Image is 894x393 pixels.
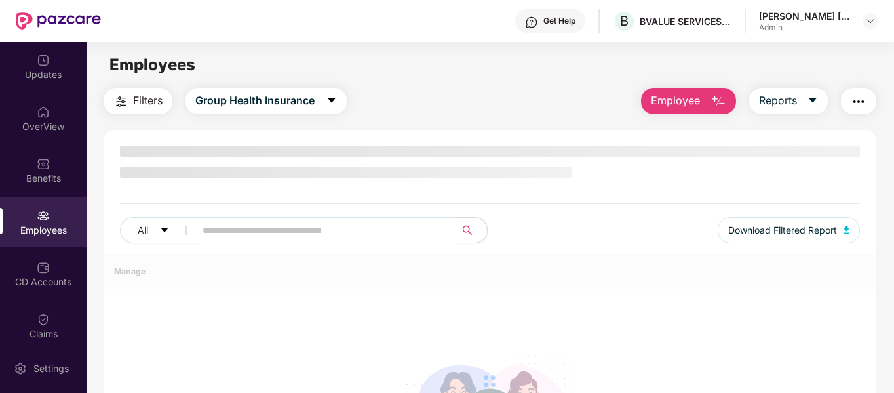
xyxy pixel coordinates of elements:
img: svg+xml;base64,PHN2ZyBpZD0iQ2xhaW0iIHhtbG5zPSJodHRwOi8vd3d3LnczLm9yZy8yMDAwL3N2ZyIgd2lkdGg9IjIwIi... [37,313,50,326]
img: svg+xml;base64,PHN2ZyBpZD0iU2V0dGluZy0yMHgyMCIgeG1sbnM9Imh0dHA6Ly93d3cudzMub3JnLzIwMDAvc3ZnIiB3aW... [14,362,27,375]
img: svg+xml;base64,PHN2ZyB4bWxucz0iaHR0cDovL3d3dy53My5vcmcvMjAwMC9zdmciIHhtbG5zOnhsaW5rPSJodHRwOi8vd3... [844,226,850,234]
button: Filters [104,88,172,114]
span: Download Filtered Report [728,223,837,238]
button: Reportscaret-down [749,88,828,114]
img: svg+xml;base64,PHN2ZyBpZD0iRHJvcGRvd24tMzJ4MzIiIHhtbG5zPSJodHRwOi8vd3d3LnczLm9yZy8yMDAwL3N2ZyIgd2... [865,16,876,26]
img: svg+xml;base64,PHN2ZyBpZD0iRW1wbG95ZWVzIiB4bWxucz0iaHR0cDovL3d3dy53My5vcmcvMjAwMC9zdmciIHdpZHRoPS... [37,209,50,222]
img: New Pazcare Logo [16,12,101,30]
div: [PERSON_NAME] [PERSON_NAME] [759,10,851,22]
img: svg+xml;base64,PHN2ZyBpZD0iQmVuZWZpdHMiIHhtbG5zPSJodHRwOi8vd3d3LnczLm9yZy8yMDAwL3N2ZyIgd2lkdGg9Ij... [37,157,50,171]
span: Group Health Insurance [195,93,315,109]
span: caret-down [160,226,169,236]
div: Settings [29,362,73,375]
img: svg+xml;base64,PHN2ZyB4bWxucz0iaHR0cDovL3d3dy53My5vcmcvMjAwMC9zdmciIHhtbG5zOnhsaW5rPSJodHRwOi8vd3... [710,94,726,110]
span: All [138,223,148,238]
span: B [620,13,629,29]
span: caret-down [807,95,818,107]
button: Group Health Insurancecaret-down [185,88,347,114]
button: Allcaret-down [120,217,200,243]
img: svg+xml;base64,PHN2ZyB4bWxucz0iaHR0cDovL3d3dy53My5vcmcvMjAwMC9zdmciIHdpZHRoPSIyNCIgaGVpZ2h0PSIyNC... [113,94,129,110]
button: Download Filtered Report [718,217,861,243]
div: Admin [759,22,851,33]
span: Employee [651,93,700,109]
div: Get Help [543,16,575,26]
button: search [455,217,488,243]
span: Employees [109,55,195,74]
button: Employee [641,88,736,114]
span: Reports [759,93,797,109]
img: svg+xml;base64,PHN2ZyBpZD0iQ0RfQWNjb3VudHMiIGRhdGEtbmFtZT0iQ0QgQWNjb3VudHMiIHhtbG5zPSJodHRwOi8vd3... [37,261,50,274]
div: BVALUE SERVICES PRIVATE LIMITED [640,15,731,28]
img: svg+xml;base64,PHN2ZyBpZD0iVXBkYXRlZCIgeG1sbnM9Imh0dHA6Ly93d3cudzMub3JnLzIwMDAvc3ZnIiB3aWR0aD0iMj... [37,54,50,67]
img: svg+xml;base64,PHN2ZyB4bWxucz0iaHR0cDovL3d3dy53My5vcmcvMjAwMC9zdmciIHdpZHRoPSIyNCIgaGVpZ2h0PSIyNC... [851,94,866,110]
img: svg+xml;base64,PHN2ZyBpZD0iSGVscC0zMngzMiIgeG1sbnM9Imh0dHA6Ly93d3cudzMub3JnLzIwMDAvc3ZnIiB3aWR0aD... [525,16,538,29]
span: Filters [133,93,163,109]
span: caret-down [326,95,337,107]
img: svg+xml;base64,PHN2ZyBpZD0iSG9tZSIgeG1sbnM9Imh0dHA6Ly93d3cudzMub3JnLzIwMDAvc3ZnIiB3aWR0aD0iMjAiIG... [37,106,50,119]
span: search [455,225,480,236]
